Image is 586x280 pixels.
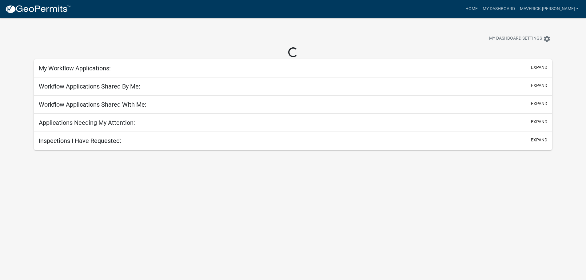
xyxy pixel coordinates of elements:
[517,3,581,15] a: Maverick.[PERSON_NAME]
[39,101,146,108] h5: Workflow Applications Shared With Me:
[463,3,480,15] a: Home
[480,3,517,15] a: My Dashboard
[531,119,547,125] button: expand
[39,83,140,90] h5: Workflow Applications Shared By Me:
[543,35,551,42] i: settings
[39,119,135,126] h5: Applications Needing My Attention:
[39,65,111,72] h5: My Workflow Applications:
[484,33,556,45] button: My Dashboard Settingssettings
[531,101,547,107] button: expand
[531,137,547,143] button: expand
[531,64,547,71] button: expand
[531,82,547,89] button: expand
[489,35,542,42] span: My Dashboard Settings
[39,137,121,144] h5: Inspections I Have Requested:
